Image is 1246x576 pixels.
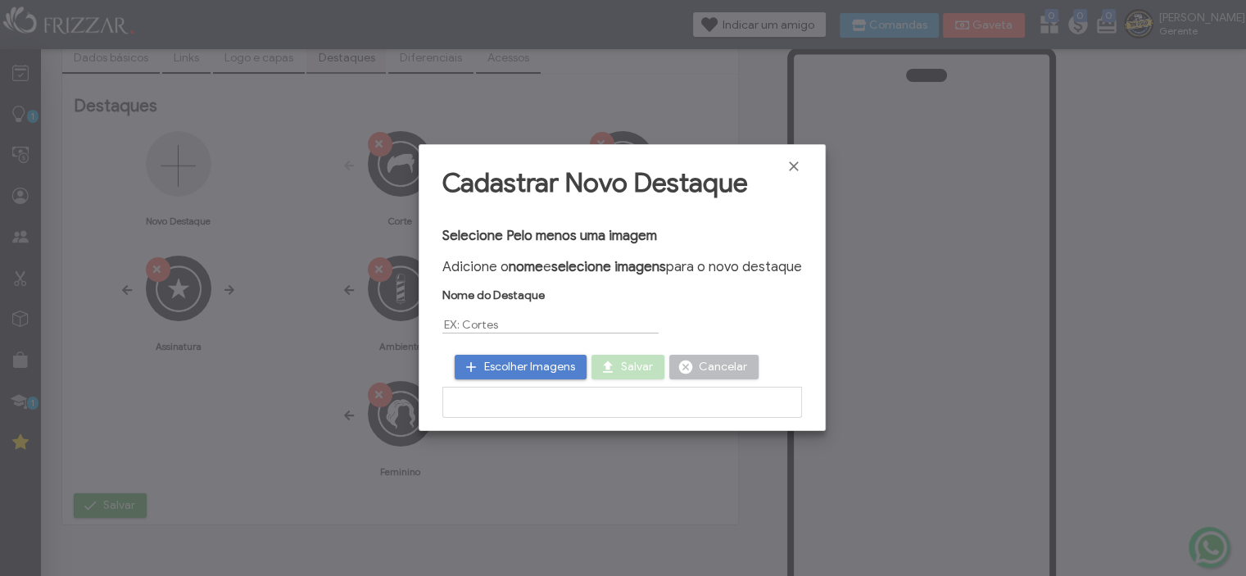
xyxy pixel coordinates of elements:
[551,258,666,275] strong: selecione imagens
[442,227,802,244] h3: Selecione Pelo menos uma imagem
[509,258,543,275] strong: nome
[442,288,545,302] label: Nome do Destaque
[442,316,659,333] input: EX: Cortes
[442,258,802,275] h3: Adicione o e para o novo destaque
[786,158,802,175] a: Fechar
[484,355,575,379] span: Escolher Imagens
[442,166,748,199] span: Cadastrar Novo Destaque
